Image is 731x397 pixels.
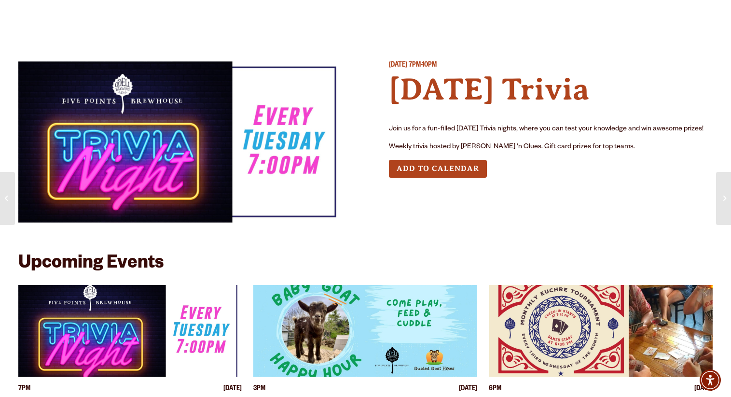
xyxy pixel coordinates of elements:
span: Impact [537,12,573,20]
p: Join us for a fun-filled [DATE] Trivia nights, where you can test your knowledge and win awesome ... [389,124,713,135]
span: Our Story [431,12,487,20]
span: [DATE] [459,384,477,395]
a: View event details [18,285,242,377]
a: Taprooms [101,6,167,28]
span: Gear [211,12,237,20]
span: [DATE] [389,62,407,70]
a: Beer [28,6,64,28]
span: Taprooms [108,12,161,20]
span: 6PM [489,384,501,395]
span: 3PM [253,384,265,395]
span: Beer [34,12,57,20]
a: Odell Home [359,6,395,28]
span: Beer Finder [623,12,684,20]
h4: [DATE] Trivia [389,71,713,108]
a: Our Story [425,6,493,28]
button: Add to Calendar [389,160,487,178]
a: Beer Finder [617,6,690,28]
a: View event details [489,285,713,377]
a: Gear [205,6,244,28]
span: [DATE] [223,384,242,395]
span: Winery [288,12,327,20]
div: Accessibility Menu [700,369,721,391]
p: Weekly trivia hosted by [PERSON_NAME] 'n Clues. Gift card prizes for top teams. [389,142,713,153]
span: 7PM-10PM [409,62,437,70]
span: 7PM [18,384,30,395]
a: View event details [253,285,477,377]
h2: Upcoming Events [18,254,164,275]
a: Impact [531,6,579,28]
a: Winery [282,6,333,28]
